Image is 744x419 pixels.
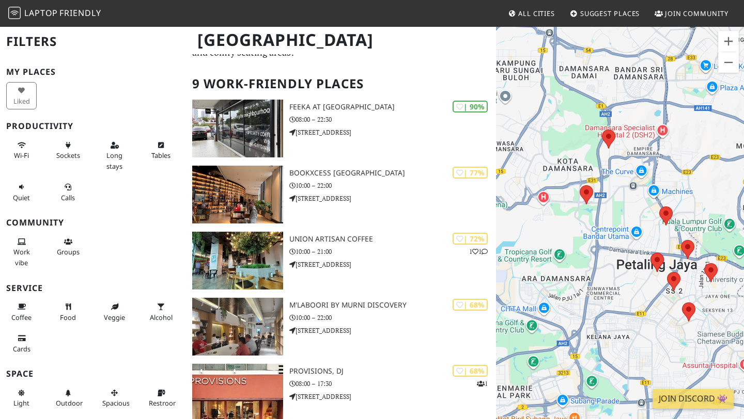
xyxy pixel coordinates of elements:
img: LaptopFriendly [8,7,21,19]
p: 10:00 – 21:00 [289,247,496,256]
button: Zoom out [718,52,739,73]
a: FEEKA at Happy Mansion | 90% FEEKA at [GEOGRAPHIC_DATA] 08:00 – 22:30 [STREET_ADDRESS] [186,100,496,157]
h3: BookXcess [GEOGRAPHIC_DATA] [289,169,496,178]
span: Long stays [106,151,122,170]
p: [STREET_ADDRESS] [289,326,496,335]
p: [STREET_ADDRESS] [289,127,496,137]
img: BookXcess Tropicana Gardens Mall [192,166,283,223]
span: Coffee [11,313,32,322]
span: Friendly [59,7,101,19]
span: Veggie [104,313,125,322]
p: 10:00 – 22:00 [289,181,496,190]
button: Light [6,384,37,412]
span: Suggest Places [580,9,640,18]
div: | 77% [453,167,488,179]
a: LaptopFriendly LaptopFriendly [8,5,101,23]
button: Wi-Fi [6,137,37,164]
span: Work-friendly tables [151,151,171,160]
p: 08:00 – 17:30 [289,379,496,389]
span: Quiet [13,193,30,202]
button: Spacious [99,384,130,412]
span: Laptop [24,7,58,19]
div: | 68% [453,299,488,311]
span: Join Community [665,9,729,18]
a: M'Laboori by Murni Discovery | 68% M'Laboori by Murni Discovery 10:00 – 22:00 [STREET_ADDRESS] [186,298,496,356]
a: All Cities [504,4,559,23]
img: M'Laboori by Murni Discovery [192,298,283,356]
a: Suggest Places [566,4,644,23]
h2: 9 Work-Friendly Places [192,68,490,100]
button: Outdoor [53,384,83,412]
p: 08:00 – 22:30 [289,115,496,124]
span: Outdoor area [56,398,83,408]
button: Long stays [99,137,130,174]
h3: Community [6,218,180,228]
span: Power sockets [56,151,80,160]
h3: Productivity [6,121,180,131]
div: | 90% [453,101,488,112]
h3: Union Artisan Coffee [289,235,496,244]
p: [STREET_ADDRESS] [289,194,496,203]
a: Join Community [650,4,733,23]
p: [STREET_ADDRESS] [289,392,496,401]
button: Veggie [99,298,130,326]
span: Natural light [13,398,29,408]
div: | 68% [453,365,488,377]
button: Calls [53,179,83,206]
img: FEEKA at Happy Mansion [192,100,283,157]
span: Alcohol [150,313,173,322]
span: Stable Wi-Fi [14,151,29,160]
h3: Space [6,369,180,379]
button: Groups [53,233,83,261]
span: Food [60,313,76,322]
span: Restroom [149,398,179,408]
button: Coffee [6,298,37,326]
span: People working [13,247,30,267]
button: Zoom in [718,31,739,52]
a: Union Artisan Coffee | 72% 11 Union Artisan Coffee 10:00 – 21:00 [STREET_ADDRESS] [186,232,496,289]
h3: Provisions, DJ [289,367,496,376]
span: Video/audio calls [61,193,75,202]
div: | 72% [453,233,488,245]
button: Quiet [6,179,37,206]
button: Alcohol [146,298,176,326]
h3: My Places [6,67,180,77]
img: Union Artisan Coffee [192,232,283,289]
p: 1 1 [469,247,488,256]
button: Restroom [146,384,176,412]
h2: Filters [6,26,180,57]
h3: Service [6,283,180,293]
span: Spacious [102,398,130,408]
p: [STREET_ADDRESS] [289,260,496,269]
h3: FEEKA at [GEOGRAPHIC_DATA] [289,103,496,111]
button: Food [53,298,83,326]
a: BookXcess Tropicana Gardens Mall | 77% BookXcess [GEOGRAPHIC_DATA] 10:00 – 22:00 [STREET_ADDRESS] [186,166,496,223]
h3: M'Laboori by Murni Discovery [289,301,496,310]
span: Credit cards [13,344,30,353]
p: 10:00 – 22:00 [289,313,496,323]
h1: [GEOGRAPHIC_DATA] [189,26,494,54]
button: Tables [146,137,176,164]
button: Work vibe [6,233,37,271]
button: Sockets [53,137,83,164]
span: Group tables [57,247,80,256]
span: All Cities [518,9,555,18]
p: 1 [477,379,488,389]
button: Cards [6,330,37,357]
